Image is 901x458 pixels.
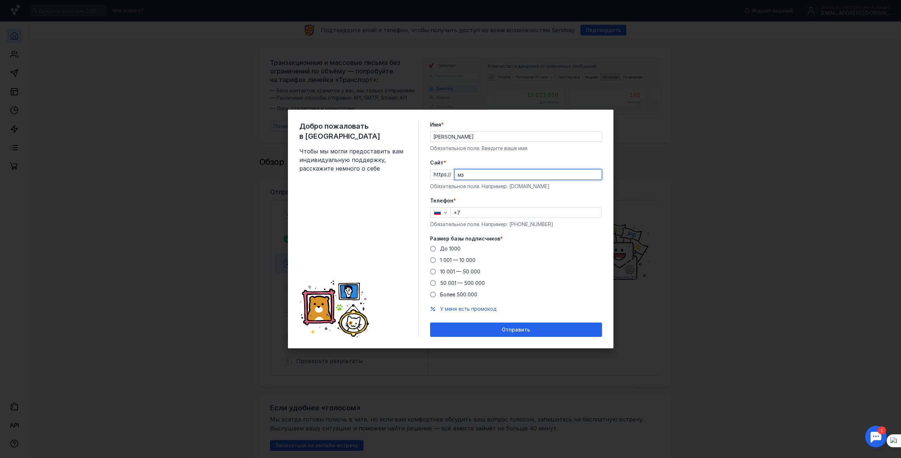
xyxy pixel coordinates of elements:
[430,235,500,242] span: Размер базы подписчиков
[440,291,477,297] span: Более 500 000
[440,306,497,312] span: У меня есть промокод
[440,280,485,286] span: 50 001 — 500 000
[430,197,453,204] span: Телефон
[430,159,444,166] span: Cайт
[430,145,602,152] div: Обязательное поле. Введите ваше имя
[430,183,602,190] div: Обязательное поле. Например: [DOMAIN_NAME]
[16,4,24,12] div: 1
[440,245,461,252] span: До 1000
[440,268,480,275] span: 10 001 — 50 000
[299,147,407,173] span: Чтобы мы могли предоставить вам индивидуальную поддержку, расскажите немного о себе
[440,305,497,313] button: У меня есть промокод
[299,121,407,141] span: Добро пожаловать в [GEOGRAPHIC_DATA]
[502,327,530,333] span: Отправить
[430,323,602,337] button: Отправить
[430,221,602,228] div: Обязательное поле. Например: [PHONE_NUMBER]
[440,257,476,263] span: 1 001 — 10 000
[430,121,441,128] span: Имя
